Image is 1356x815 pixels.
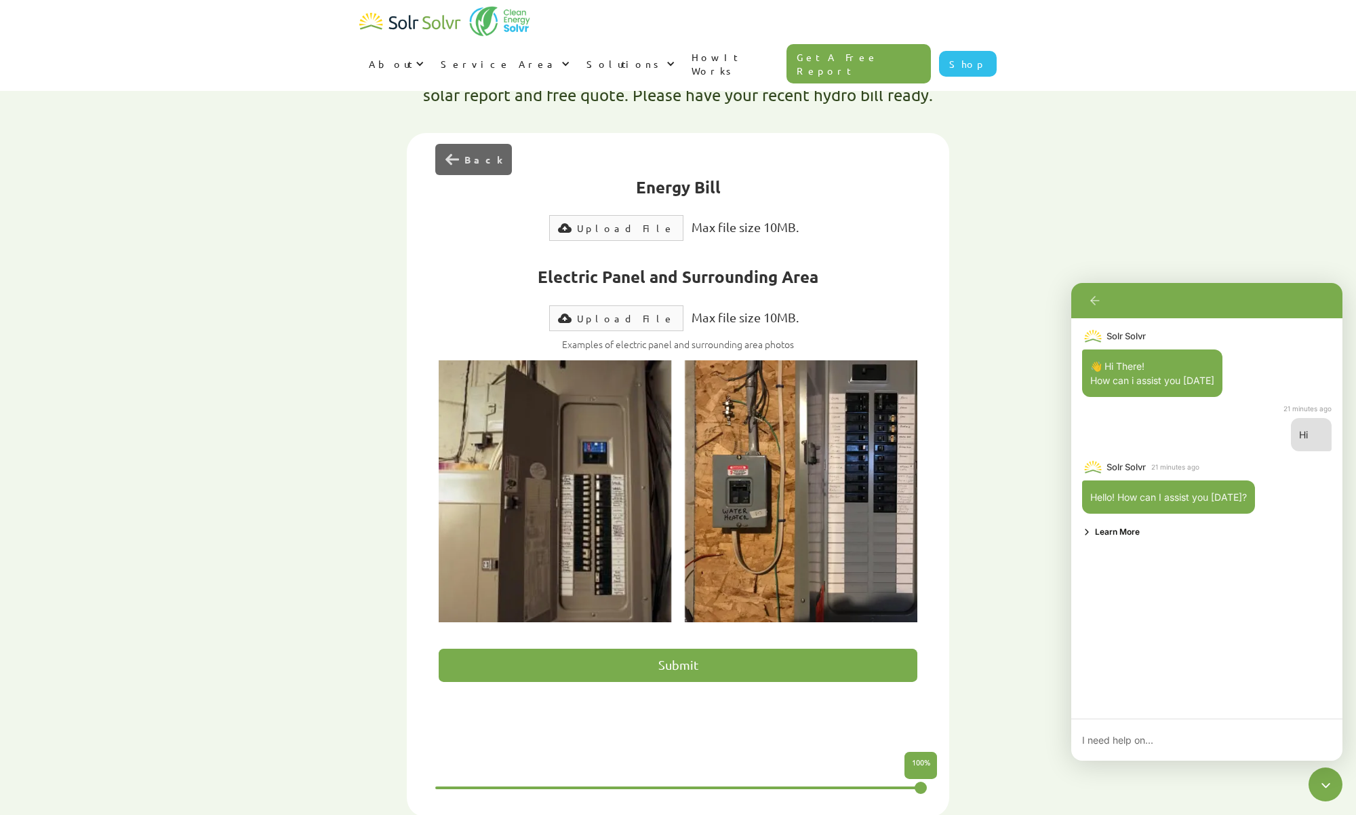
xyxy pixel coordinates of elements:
p: % [912,755,930,769]
h2: Energy Bill [439,176,917,199]
div: Solr Solvr [1106,460,1146,474]
div: Solutions [586,57,663,71]
h2: Electric Panel and Surrounding Area [439,265,917,288]
h2: Examples of electric panel and surrounding area photos [439,338,917,352]
span: 100 [912,757,924,767]
div: 21 minutes ago [1151,460,1199,474]
label: Upload File [549,305,683,331]
div: previous slide [435,144,512,175]
input: Submit [439,649,917,682]
div: About [359,43,431,84]
p: Hi [1299,428,1323,442]
div: Solr Solvr [1106,329,1146,343]
button: Close chatbot widget [1309,767,1342,801]
div: Max file size 10MB. [683,305,807,330]
div: Learn More [1095,525,1140,539]
form: Free Quote [435,162,921,789]
div: 21 minutes ago [1283,402,1332,415]
div: carousel [435,162,921,755]
label: Upload File [549,215,683,241]
div: Upload File [577,221,675,235]
img: 1702586718.png [1082,325,1104,347]
div: Service Area [431,43,577,84]
div: About [369,57,412,71]
a: How It Works [682,37,786,91]
div: Service Area [441,57,558,71]
div: Solutions [577,43,682,84]
p: 👋 Hi There! How can i assist you [DATE] [1090,359,1214,387]
iframe: reCAPTCHA [439,689,645,742]
div: Upload File [577,311,675,325]
img: 1702586718.png [1082,456,1104,478]
div: Max file size 10MB. [683,214,807,240]
a: Shop [939,51,997,77]
a: Get A Free Report [786,44,932,83]
p: Hello! How can I assist you [DATE]? [1090,490,1247,504]
div: Chatbot is open [1071,283,1342,761]
div: 4 of 4 [435,162,921,755]
div: Back [464,153,502,166]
